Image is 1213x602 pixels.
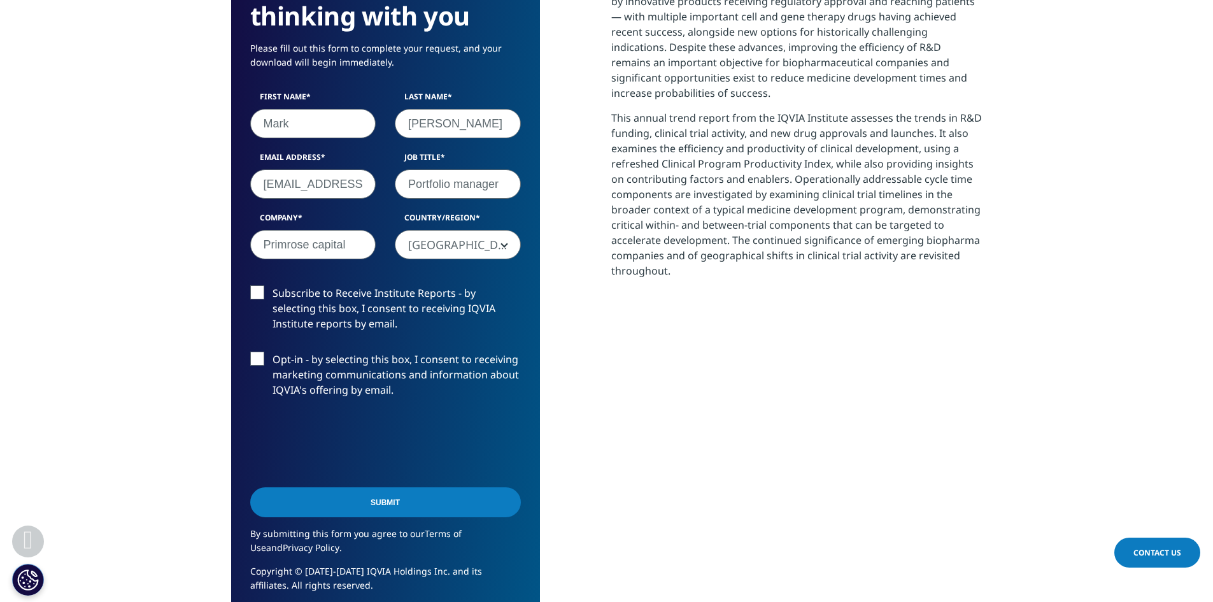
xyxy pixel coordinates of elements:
[250,527,521,564] p: By submitting this form you agree to our and .
[1133,547,1181,558] span: Contact Us
[250,41,521,79] p: Please fill out this form to complete your request, and your download will begin immediately.
[250,564,521,602] p: Copyright © [DATE]-[DATE] IQVIA Holdings Inc. and its affiliates. All rights reserved.
[250,487,521,517] input: Submit
[250,212,376,230] label: Company
[250,418,444,468] iframe: reCAPTCHA
[395,212,521,230] label: Country/Region
[395,91,521,109] label: Last Name
[283,541,339,554] a: Privacy Policy
[250,152,376,169] label: Email Address
[250,91,376,109] label: First Name
[611,110,982,288] p: This annual trend report from the IQVIA Institute assesses the trends in R&D funding, clinical tr...
[1114,538,1200,568] a: Contact Us
[395,152,521,169] label: Job Title
[250,352,521,405] label: Opt-in - by selecting this box, I consent to receiving marketing communications and information a...
[250,285,521,338] label: Subscribe to Receive Institute Reports - by selecting this box, I consent to receiving IQVIA Inst...
[395,230,521,259] span: United Kingdom
[12,564,44,596] button: Cookie Settings
[395,231,520,260] span: United Kingdom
